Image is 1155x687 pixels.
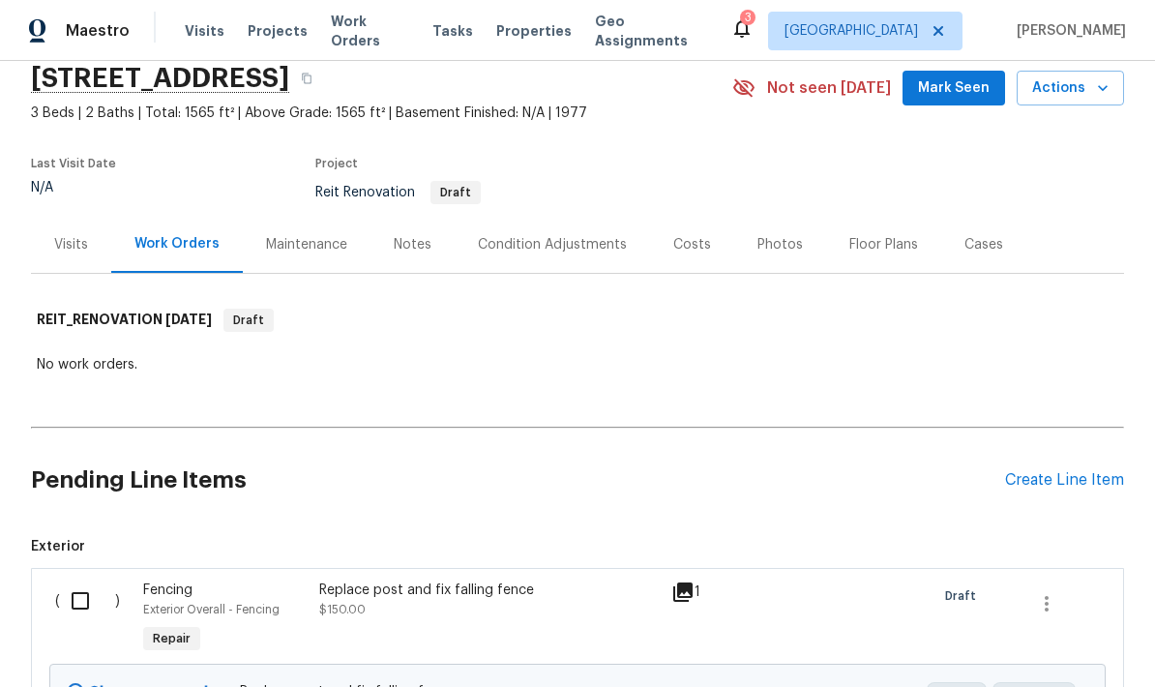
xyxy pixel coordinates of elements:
span: Mark Seen [918,76,990,101]
div: Notes [394,235,431,254]
div: ( ) [49,575,137,664]
span: Projects [248,21,308,41]
span: Work Orders [331,12,409,50]
span: Visits [185,21,224,41]
div: Floor Plans [849,235,918,254]
span: Draft [945,586,984,606]
div: Create Line Item [1005,471,1124,490]
span: [PERSON_NAME] [1009,21,1126,41]
div: Costs [673,235,711,254]
span: Exterior Overall - Fencing [143,604,280,615]
h6: REIT_RENOVATION [37,309,212,332]
h2: Pending Line Items [31,435,1005,525]
span: Reit Renovation [315,186,481,199]
span: Repair [145,629,198,648]
div: Work Orders [134,234,220,254]
span: $150.00 [319,604,366,615]
div: Replace post and fix falling fence [319,581,660,600]
div: Visits [54,235,88,254]
span: Last Visit Date [31,158,116,169]
div: Photos [757,235,803,254]
span: [GEOGRAPHIC_DATA] [785,21,918,41]
span: Tasks [432,24,473,38]
span: Draft [225,311,272,330]
span: Fencing [143,583,192,597]
span: Geo Assignments [595,12,707,50]
div: 3 [745,8,752,27]
button: Mark Seen [903,71,1005,106]
span: Not seen [DATE] [767,78,891,98]
div: No work orders. [37,355,1118,374]
div: Maintenance [266,235,347,254]
button: Actions [1017,71,1124,106]
span: Project [315,158,358,169]
span: Draft [432,187,479,198]
span: Maestro [66,21,130,41]
div: Condition Adjustments [478,235,627,254]
div: 1 [671,581,748,604]
div: N/A [31,181,116,194]
span: Exterior [31,537,1124,556]
div: REIT_RENOVATION [DATE]Draft [31,289,1124,351]
button: Copy Address [289,61,324,96]
div: Cases [964,235,1003,254]
span: [DATE] [165,313,212,326]
span: Actions [1032,76,1109,101]
span: Properties [496,21,572,41]
span: 3 Beds | 2 Baths | Total: 1565 ft² | Above Grade: 1565 ft² | Basement Finished: N/A | 1977 [31,104,732,123]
